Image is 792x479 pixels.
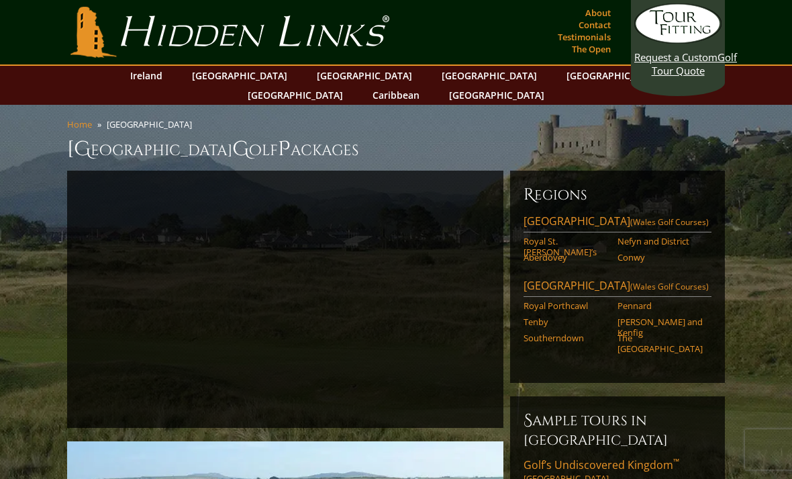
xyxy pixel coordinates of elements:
a: Tenby [524,316,609,327]
a: Royal St. [PERSON_NAME]’s [524,236,609,258]
h1: [GEOGRAPHIC_DATA] olf ackages [67,136,725,163]
span: (Wales Golf Courses) [630,281,709,292]
span: G [232,136,249,163]
a: The [GEOGRAPHIC_DATA] [617,333,703,355]
a: [GEOGRAPHIC_DATA] [560,66,669,85]
a: Royal Porthcawl [524,300,609,311]
a: Testimonials [554,28,614,46]
a: [GEOGRAPHIC_DATA] [435,66,544,85]
h6: Sample Tours in [GEOGRAPHIC_DATA] [524,410,711,449]
span: P [278,136,291,163]
h6: Regions [524,184,711,206]
a: Nefyn and District [617,236,703,247]
span: Request a Custom [634,50,717,64]
a: Ireland [123,66,169,85]
a: Home [67,118,92,130]
a: Caribbean [366,85,426,105]
a: Aberdovey [524,252,609,263]
a: [GEOGRAPHIC_DATA](Wales Golf Courses) [524,278,711,297]
a: [GEOGRAPHIC_DATA] [185,66,294,85]
a: [GEOGRAPHIC_DATA] [442,85,551,105]
a: The Open [568,40,614,58]
span: (Wales Golf Courses) [630,216,709,228]
a: Southerndown [524,333,609,343]
a: [GEOGRAPHIC_DATA] [241,85,350,105]
a: About [582,3,614,22]
a: Conwy [617,252,703,263]
iframe: Sir-Nick-on-Wales [81,184,490,415]
span: Golf’s Undiscovered Kingdom [524,458,679,472]
li: [GEOGRAPHIC_DATA] [107,118,197,130]
a: Pennard [617,300,703,311]
sup: ™ [673,456,679,468]
a: [GEOGRAPHIC_DATA] [310,66,419,85]
a: Contact [575,15,614,34]
a: [GEOGRAPHIC_DATA](Wales Golf Courses) [524,214,711,232]
a: [PERSON_NAME] and Kenfig [617,316,703,339]
a: Request a CustomGolf Tour Quote [634,3,722,77]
